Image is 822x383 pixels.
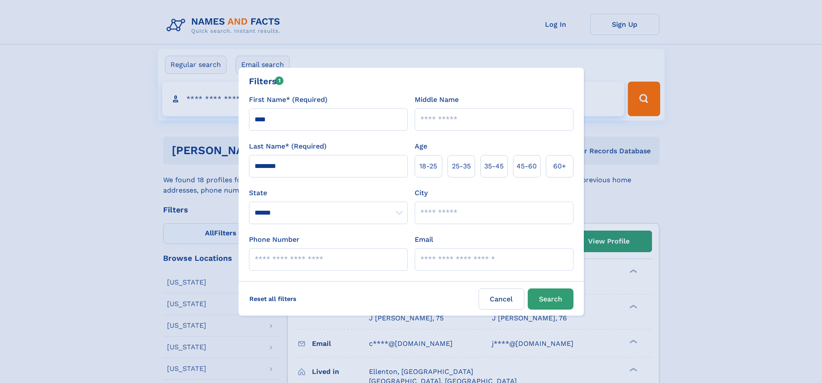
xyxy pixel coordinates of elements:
span: 18‑25 [419,161,437,171]
span: 25‑35 [452,161,471,171]
label: State [249,188,408,198]
label: Last Name* (Required) [249,141,327,152]
label: Email [415,234,433,245]
label: Reset all filters [244,288,302,309]
span: 60+ [553,161,566,171]
label: Cancel [479,288,524,310]
label: Phone Number [249,234,299,245]
button: Search [528,288,573,310]
span: 35‑45 [484,161,504,171]
label: City [415,188,428,198]
div: Filters [249,75,284,88]
span: 45‑60 [517,161,537,171]
label: First Name* (Required) [249,95,328,105]
label: Middle Name [415,95,459,105]
label: Age [415,141,427,152]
